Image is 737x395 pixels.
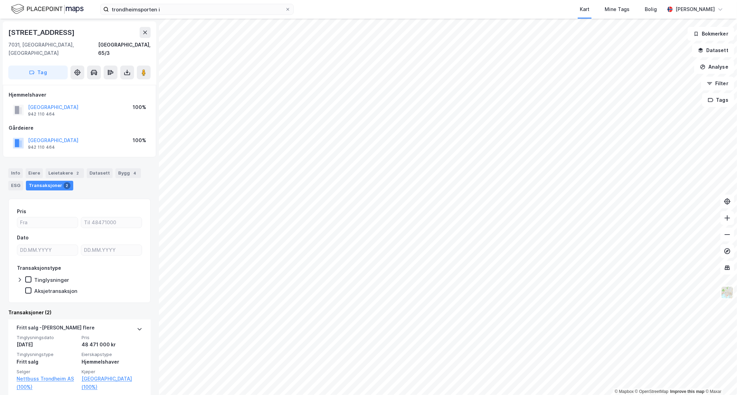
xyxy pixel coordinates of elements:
div: Bygg [115,168,141,178]
input: DD.MM.YYYY [17,245,78,255]
a: [GEOGRAPHIC_DATA] (100%) [82,375,142,391]
div: Info [8,168,23,178]
iframe: Chat Widget [702,362,737,395]
span: Tinglysningstype [17,352,77,357]
div: [PERSON_NAME] [675,5,715,13]
input: DD.MM.YYYY [81,245,142,255]
input: Fra [17,217,78,228]
a: Mapbox [615,389,634,394]
div: Gårdeiere [9,124,150,132]
div: Pris [17,207,26,216]
div: [GEOGRAPHIC_DATA], 65/3 [98,41,151,57]
div: Hjemmelshaver [9,91,150,99]
img: Z [721,286,734,299]
button: Tag [8,66,68,79]
div: [STREET_ADDRESS] [8,27,76,38]
div: Mine Tags [605,5,630,13]
div: 2 [64,182,70,189]
div: Transaksjoner [26,181,73,190]
div: Kontrollprogram for chat [702,362,737,395]
button: Filter [701,77,734,90]
div: 4 [131,170,138,177]
div: Fritt salg [17,358,77,366]
div: Hjemmelshaver [82,358,142,366]
div: Transaksjoner (2) [8,308,151,317]
div: Datasett [87,168,113,178]
div: Eiere [26,168,43,178]
input: Søk på adresse, matrikkel, gårdeiere, leietakere eller personer [109,4,285,14]
div: [DATE] [17,340,77,349]
input: Til 48471000 [81,217,142,228]
a: Nettbuss Trondheim AS (100%) [17,375,77,391]
div: 942 110 464 [28,145,55,150]
div: ESG [8,181,23,190]
div: 2 [74,170,81,177]
a: OpenStreetMap [635,389,669,394]
span: Pris [82,335,142,340]
div: 100% [133,136,146,145]
div: 48 471 000 kr [82,340,142,349]
div: Leietakere [46,168,84,178]
button: Tags [702,93,734,107]
a: Improve this map [670,389,705,394]
span: Tinglysningsdato [17,335,77,340]
span: Kjøper [82,369,142,375]
div: Kart [580,5,589,13]
div: Bolig [645,5,657,13]
button: Datasett [692,43,734,57]
div: Fritt salg - [PERSON_NAME] flere [17,324,95,335]
span: Selger [17,369,77,375]
div: Aksjetransaksjon [34,288,77,294]
div: Tinglysninger [34,277,69,283]
div: 100% [133,103,146,111]
div: 942 110 464 [28,111,55,117]
div: Dato [17,234,29,242]
button: Analyse [694,60,734,74]
span: Eierskapstype [82,352,142,357]
button: Bokmerker [688,27,734,41]
img: logo.f888ab2527a4732fd821a326f86c7f29.svg [11,3,84,15]
div: 7031, [GEOGRAPHIC_DATA], [GEOGRAPHIC_DATA] [8,41,98,57]
div: Transaksjonstype [17,264,61,272]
